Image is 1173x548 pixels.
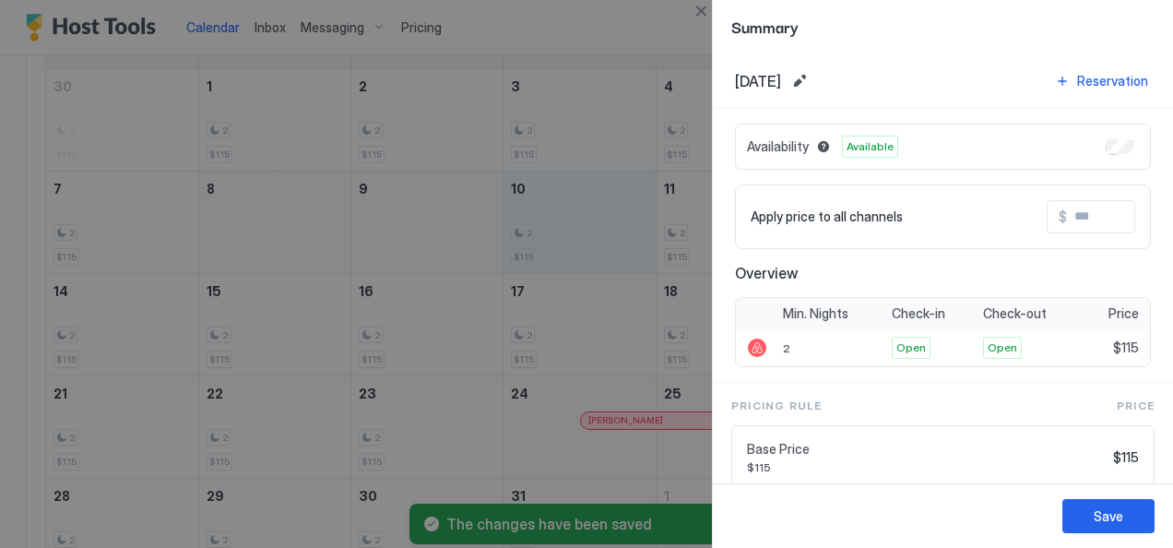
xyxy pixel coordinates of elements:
[747,138,809,155] span: Availability
[731,15,1155,38] span: Summary
[812,136,835,158] button: Blocked dates override all pricing rules and remain unavailable until manually unblocked
[847,138,894,155] span: Available
[983,305,1047,322] span: Check-out
[735,264,1151,282] span: Overview
[988,340,1017,356] span: Open
[18,485,63,530] iframe: Intercom live chat
[783,305,848,322] span: Min. Nights
[788,70,811,92] button: Edit date range
[1108,305,1139,322] span: Price
[1113,449,1139,466] span: $115
[731,398,822,414] span: Pricing Rule
[1077,71,1148,90] div: Reservation
[1052,68,1151,93] button: Reservation
[1094,506,1123,526] div: Save
[1117,398,1155,414] span: Price
[896,340,926,356] span: Open
[747,460,1106,474] span: $115
[1113,340,1139,356] span: $115
[747,441,1106,458] span: Base Price
[735,72,781,90] span: [DATE]
[1059,208,1067,225] span: $
[1062,499,1155,533] button: Save
[892,305,945,322] span: Check-in
[751,208,903,225] span: Apply price to all channels
[783,341,790,355] span: 2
